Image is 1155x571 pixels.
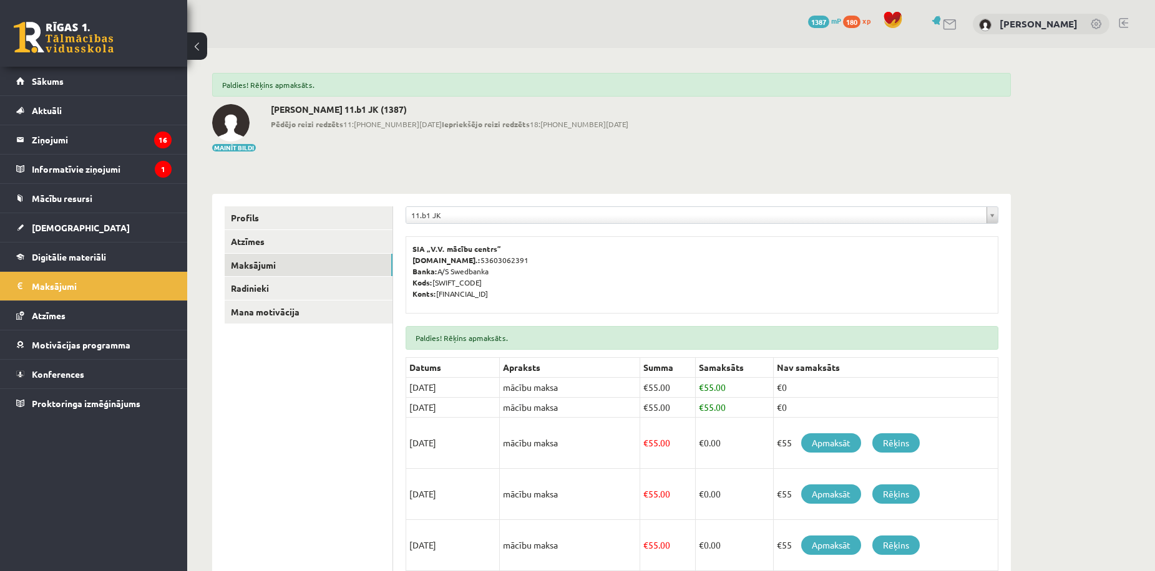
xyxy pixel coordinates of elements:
[773,469,998,520] td: €55
[16,155,172,183] a: Informatīvie ziņojumi1
[699,381,704,393] span: €
[406,207,998,223] a: 11.b1 JK
[225,300,392,324] a: Mana motivācija
[808,16,829,28] span: 1387
[225,277,392,300] a: Radinieki
[32,272,172,300] legend: Maksājumi
[843,16,877,26] a: 180 xp
[500,358,640,378] th: Apraksts
[32,222,130,233] span: [DEMOGRAPHIC_DATA]
[500,378,640,398] td: mācību maksa
[640,398,696,418] td: 55.00
[979,19,992,31] img: Grigorijs Ivanovs
[16,96,172,125] a: Aktuāli
[643,437,648,448] span: €
[843,16,860,28] span: 180
[14,22,114,53] a: Rīgas 1. Tālmācības vidusskola
[16,184,172,213] a: Mācību resursi
[271,119,343,129] b: Pēdējo reizi redzēts
[872,484,920,504] a: Rēķins
[32,398,140,409] span: Proktoringa izmēģinājums
[695,398,773,418] td: 55.00
[872,433,920,453] a: Rēķins
[699,539,704,550] span: €
[500,520,640,571] td: mācību maksa
[695,418,773,469] td: 0.00
[699,488,704,499] span: €
[212,73,1011,97] div: Paldies! Rēķins apmaksāts.
[695,469,773,520] td: 0.00
[212,144,256,151] button: Mainīt bildi
[412,266,437,276] b: Banka:
[154,132,172,148] i: 16
[773,358,998,378] th: Nav samaksāts
[801,484,861,504] a: Apmaksāt
[773,418,998,469] td: €55
[411,207,982,223] span: 11.b1 JK
[212,104,250,142] img: Grigorijs Ivanovs
[406,358,500,378] th: Datums
[155,161,172,178] i: 1
[32,310,66,321] span: Atzīmes
[640,378,696,398] td: 55.00
[225,206,392,229] a: Profils
[500,418,640,469] td: mācību maksa
[32,155,172,183] legend: Informatīvie ziņojumi
[406,326,998,350] div: Paldies! Rēķins apmaksāts.
[412,244,502,254] b: SIA „V.V. mācību centrs”
[412,289,436,299] b: Konts:
[695,520,773,571] td: 0.00
[16,301,172,330] a: Atzīmes
[225,230,392,253] a: Atzīmes
[808,16,841,26] a: 1387 mP
[862,16,870,26] span: xp
[16,389,172,418] a: Proktoringa izmēģinājums
[32,193,92,204] span: Mācību resursi
[643,401,648,413] span: €
[32,105,62,116] span: Aktuāli
[271,118,628,130] span: 11:[PHONE_NUMBER][DATE] 18:[PHONE_NUMBER][DATE]
[16,360,172,388] a: Konferences
[1000,17,1078,30] a: [PERSON_NAME]
[16,125,172,154] a: Ziņojumi16
[16,67,172,95] a: Sākums
[412,255,480,265] b: [DOMAIN_NAME].:
[640,520,696,571] td: 55.00
[640,418,696,469] td: 55.00
[872,535,920,555] a: Rēķins
[406,469,500,520] td: [DATE]
[773,520,998,571] td: €55
[406,378,500,398] td: [DATE]
[801,535,861,555] a: Apmaksāt
[271,104,628,115] h2: [PERSON_NAME] 11.b1 JK (1387)
[500,398,640,418] td: mācību maksa
[32,339,130,350] span: Motivācijas programma
[695,358,773,378] th: Samaksāts
[773,378,998,398] td: €0
[16,213,172,242] a: [DEMOGRAPHIC_DATA]
[801,433,861,453] a: Apmaksāt
[32,368,84,380] span: Konferences
[500,469,640,520] td: mācību maksa
[32,125,172,154] legend: Ziņojumi
[640,469,696,520] td: 55.00
[699,437,704,448] span: €
[32,251,106,262] span: Digitālie materiāli
[406,398,500,418] td: [DATE]
[643,488,648,499] span: €
[16,242,172,271] a: Digitālie materiāli
[16,272,172,300] a: Maksājumi
[406,418,500,469] td: [DATE]
[695,378,773,398] td: 55.00
[643,381,648,393] span: €
[412,243,992,299] p: 53603062391 A/S Swedbanka [SWIFT_CODE] [FINANCIAL_ID]
[643,539,648,550] span: €
[32,75,64,87] span: Sākums
[699,401,704,413] span: €
[442,119,530,129] b: Iepriekšējo reizi redzēts
[412,277,432,287] b: Kods:
[406,520,500,571] td: [DATE]
[16,330,172,359] a: Motivācijas programma
[225,254,392,277] a: Maksājumi
[831,16,841,26] span: mP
